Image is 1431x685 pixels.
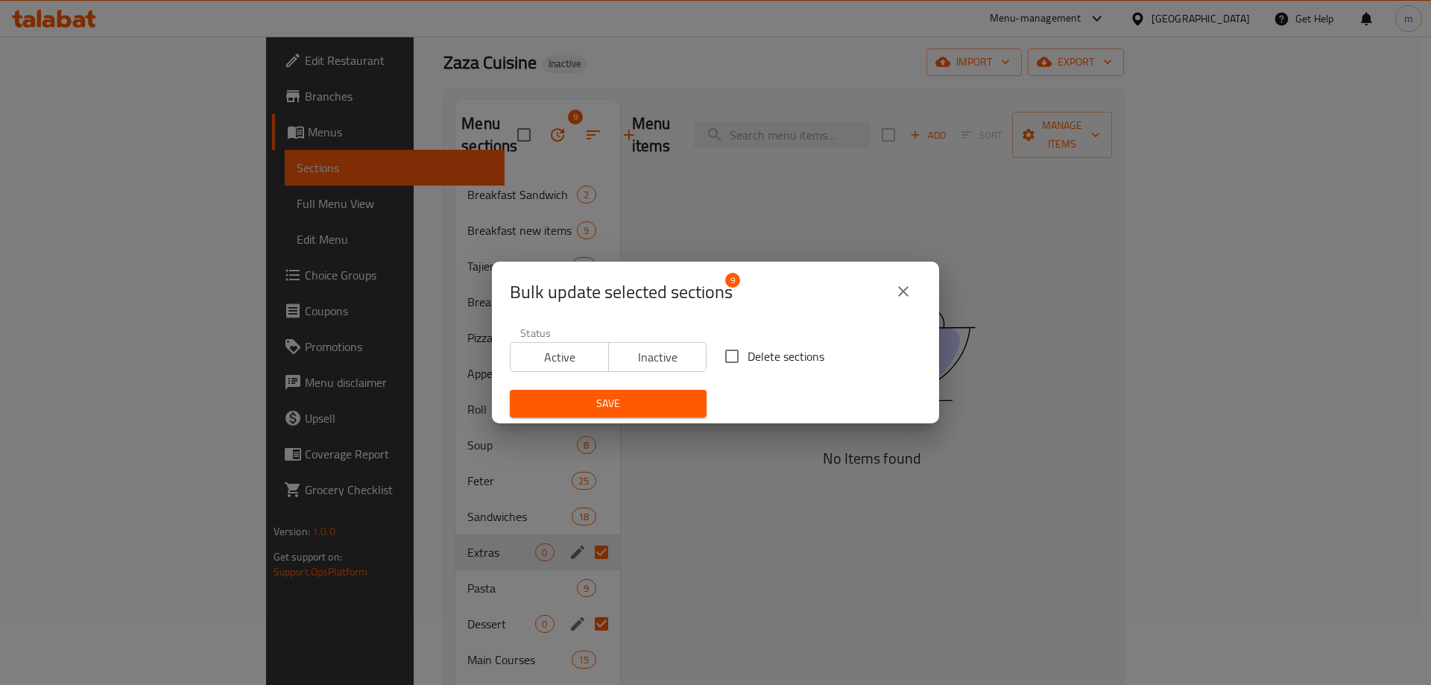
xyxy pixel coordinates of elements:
span: Inactive [615,347,701,368]
span: 9 [725,273,740,288]
span: Selected section count [510,280,733,304]
button: Active [510,342,609,372]
span: Delete sections [748,347,824,365]
span: Save [522,394,695,413]
span: Active [517,347,603,368]
button: Inactive [608,342,707,372]
button: close [885,274,921,309]
button: Save [510,390,707,417]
